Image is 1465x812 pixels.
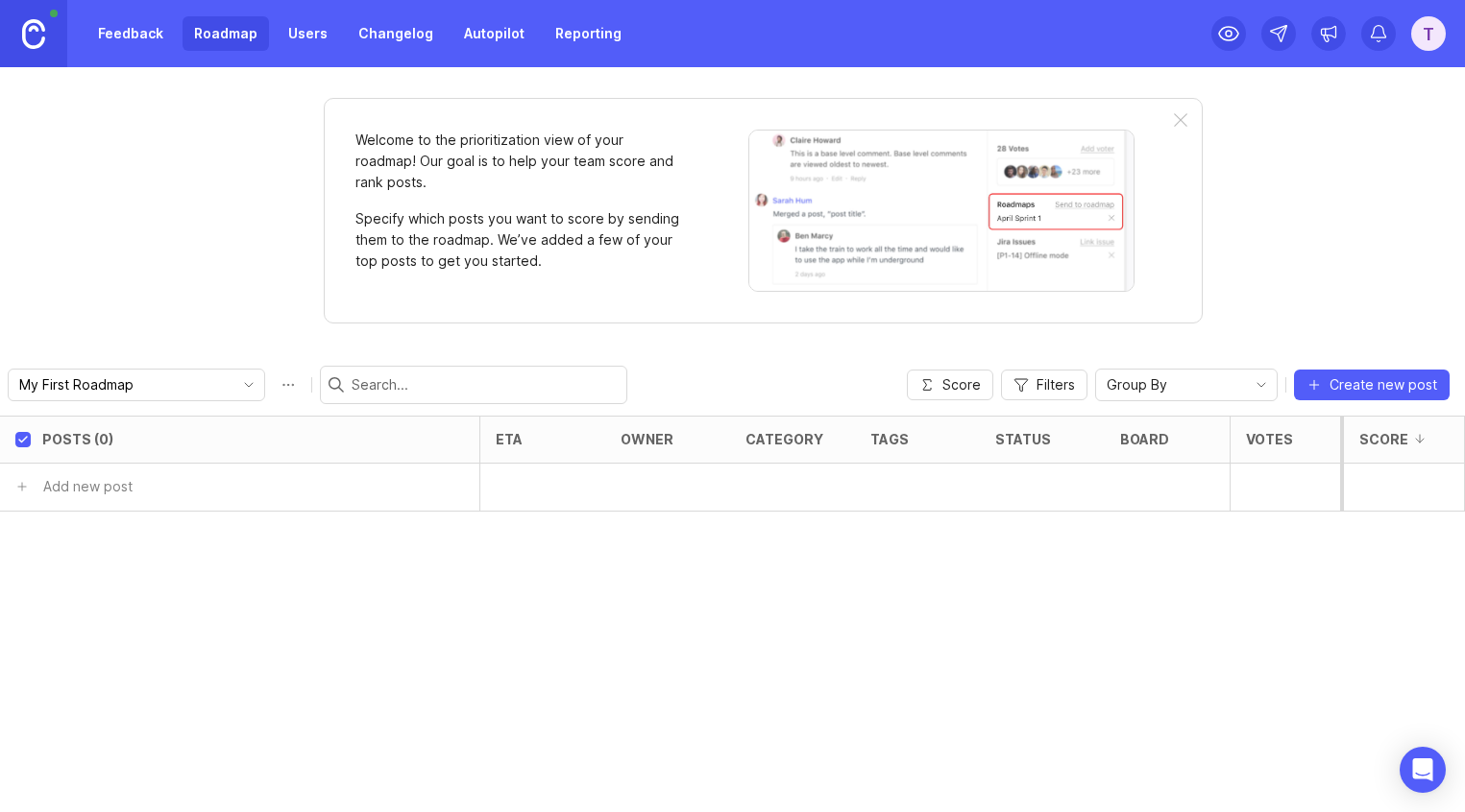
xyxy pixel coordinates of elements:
[277,16,339,51] a: Users
[621,432,673,446] div: owner
[942,375,981,394] span: Score
[183,16,269,51] a: Roadmap
[1359,432,1408,446] div: Score
[1120,432,1169,446] div: board
[496,432,523,446] div: eta
[870,432,909,446] div: tags
[1246,377,1277,393] svg: toggle icon
[86,16,175,51] a: Feedback
[1037,375,1075,394] span: Filters
[452,16,536,51] a: Autopilot
[1294,370,1450,400] button: Create new post
[1400,747,1446,793] div: Open Intercom Messenger
[748,130,1135,292] img: When viewing a post, you can send it to a roadmap
[352,374,619,395] input: Search...
[355,208,682,272] p: Specify which posts you want to score by sending them to the roadmap. We’ve added a few of your t...
[22,19,45,49] img: Canny Home
[544,16,633,51] a: Reporting
[19,374,232,395] input: My First Roadmap
[43,476,133,497] div: Add new post
[42,432,113,446] div: Posts (0)
[347,16,445,51] a: Changelog
[273,370,304,400] button: Roadmap options
[1411,16,1446,51] button: T
[8,369,265,401] div: toggle menu
[1001,370,1087,400] button: Filters
[1095,369,1278,401] div: toggle menu
[745,432,823,446] div: category
[1246,432,1293,446] div: Votes
[233,377,264,393] svg: toggle icon
[1107,374,1167,395] span: Group By
[1330,375,1437,394] span: Create new post
[355,130,682,193] p: Welcome to the prioritization view of your roadmap! Our goal is to help your team score and rank ...
[995,432,1051,446] div: status
[907,370,993,400] button: Score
